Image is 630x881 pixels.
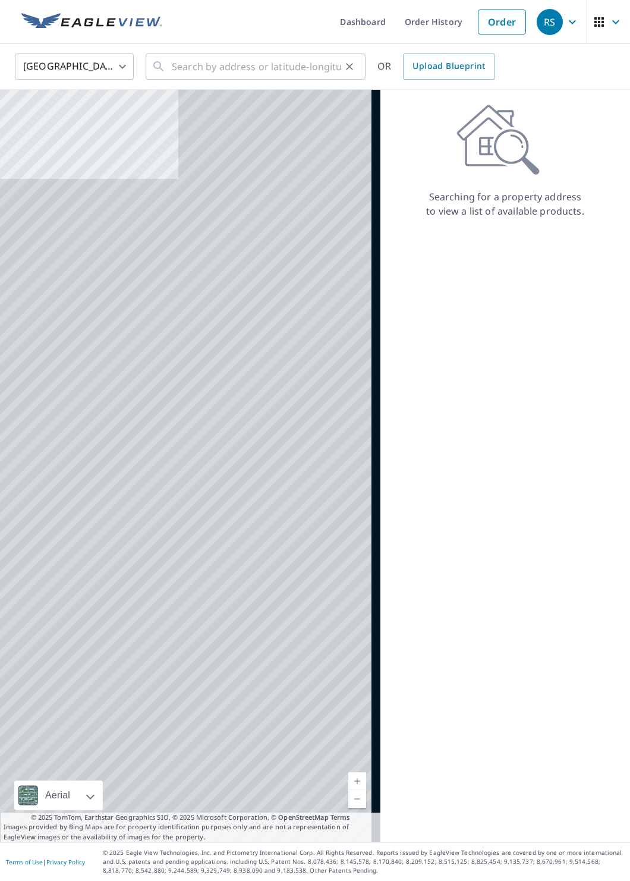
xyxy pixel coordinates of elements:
a: Current Level 5, Zoom In [348,772,366,790]
a: Upload Blueprint [403,54,494,80]
span: © 2025 TomTom, Earthstar Geographics SIO, © 2025 Microsoft Corporation, © [31,813,350,823]
a: Terms [330,813,350,822]
input: Search by address or latitude-longitude [172,50,341,83]
div: Aerial [42,781,74,810]
div: RS [537,9,563,35]
span: Upload Blueprint [412,59,485,74]
button: Clear [341,58,358,75]
a: Order [478,10,526,34]
p: Searching for a property address to view a list of available products. [426,190,585,218]
div: OR [377,54,495,80]
p: © 2025 Eagle View Technologies, Inc. and Pictometry International Corp. All Rights Reserved. Repo... [103,848,624,875]
div: Aerial [14,781,103,810]
div: [GEOGRAPHIC_DATA] [15,50,134,83]
img: EV Logo [21,13,162,31]
a: Terms of Use [6,858,43,866]
a: OpenStreetMap [278,813,328,822]
a: Privacy Policy [46,858,85,866]
p: | [6,858,85,866]
a: Current Level 5, Zoom Out [348,790,366,808]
